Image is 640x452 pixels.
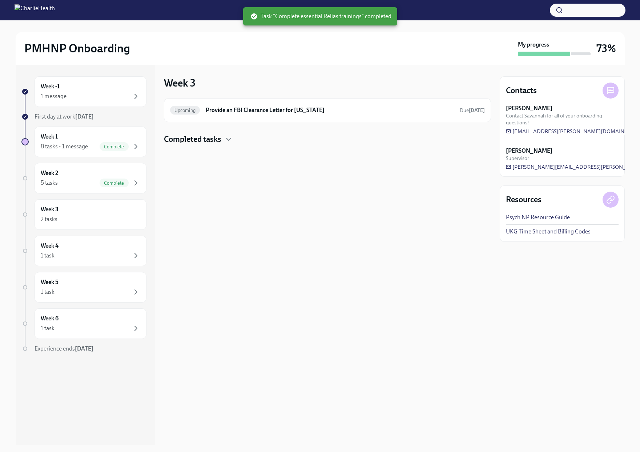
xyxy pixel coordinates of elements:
[596,42,616,55] h3: 73%
[100,144,129,149] span: Complete
[460,107,485,113] span: Due
[35,113,94,120] span: First day at work
[41,133,58,141] h6: Week 1
[41,242,59,250] h6: Week 4
[506,85,537,96] h4: Contacts
[21,236,146,266] a: Week 41 task
[506,155,529,162] span: Supervisor
[506,104,552,112] strong: [PERSON_NAME]
[41,179,58,187] div: 5 tasks
[506,112,619,126] span: Contact Savannah for all of your onboarding questions!
[75,345,93,352] strong: [DATE]
[41,205,59,213] h6: Week 3
[21,163,146,193] a: Week 25 tasksComplete
[35,345,93,352] span: Experience ends
[250,12,391,20] span: Task "Complete essential Relias trainings" completed
[206,106,454,114] h6: Provide an FBI Clearance Letter for [US_STATE]
[21,199,146,230] a: Week 32 tasks
[41,92,67,100] div: 1 message
[41,315,59,323] h6: Week 6
[41,278,59,286] h6: Week 5
[170,104,485,116] a: UpcomingProvide an FBI Clearance Letter for [US_STATE]Due[DATE]
[41,324,55,332] div: 1 task
[15,4,55,16] img: CharlieHealth
[170,108,200,113] span: Upcoming
[21,308,146,339] a: Week 61 task
[21,127,146,157] a: Week 18 tasks • 1 messageComplete
[100,180,129,186] span: Complete
[24,41,130,56] h2: PMHNP Onboarding
[164,134,491,145] div: Completed tasks
[41,215,57,223] div: 2 tasks
[460,107,485,114] span: September 25th, 2025 10:00
[21,113,146,121] a: First day at work[DATE]
[41,169,58,177] h6: Week 2
[21,76,146,107] a: Week -11 message
[506,194,542,205] h4: Resources
[41,252,55,260] div: 1 task
[41,143,88,151] div: 8 tasks • 1 message
[41,288,55,296] div: 1 task
[506,228,591,236] a: UKG Time Sheet and Billing Codes
[75,113,94,120] strong: [DATE]
[164,134,221,145] h4: Completed tasks
[41,83,60,91] h6: Week -1
[469,107,485,113] strong: [DATE]
[518,41,549,49] strong: My progress
[21,272,146,303] a: Week 51 task
[506,147,552,155] strong: [PERSON_NAME]
[506,213,570,221] a: Psych NP Resource Guide
[164,76,196,89] h3: Week 3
